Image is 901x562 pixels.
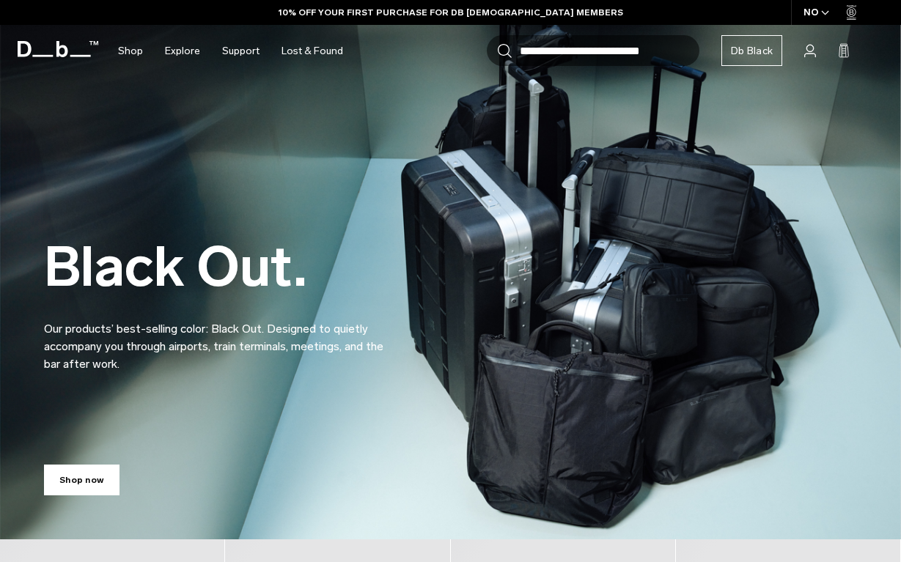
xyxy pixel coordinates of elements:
[721,35,782,66] a: Db Black
[165,25,200,77] a: Explore
[44,240,396,295] h2: Black Out.
[279,6,623,19] a: 10% OFF YOUR FIRST PURCHASE FOR DB [DEMOGRAPHIC_DATA] MEMBERS
[107,25,354,77] nav: Main Navigation
[282,25,343,77] a: Lost & Found
[44,303,396,373] p: Our products’ best-selling color: Black Out. Designed to quietly accompany you through airports, ...
[118,25,143,77] a: Shop
[44,465,119,495] a: Shop now
[222,25,260,77] a: Support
